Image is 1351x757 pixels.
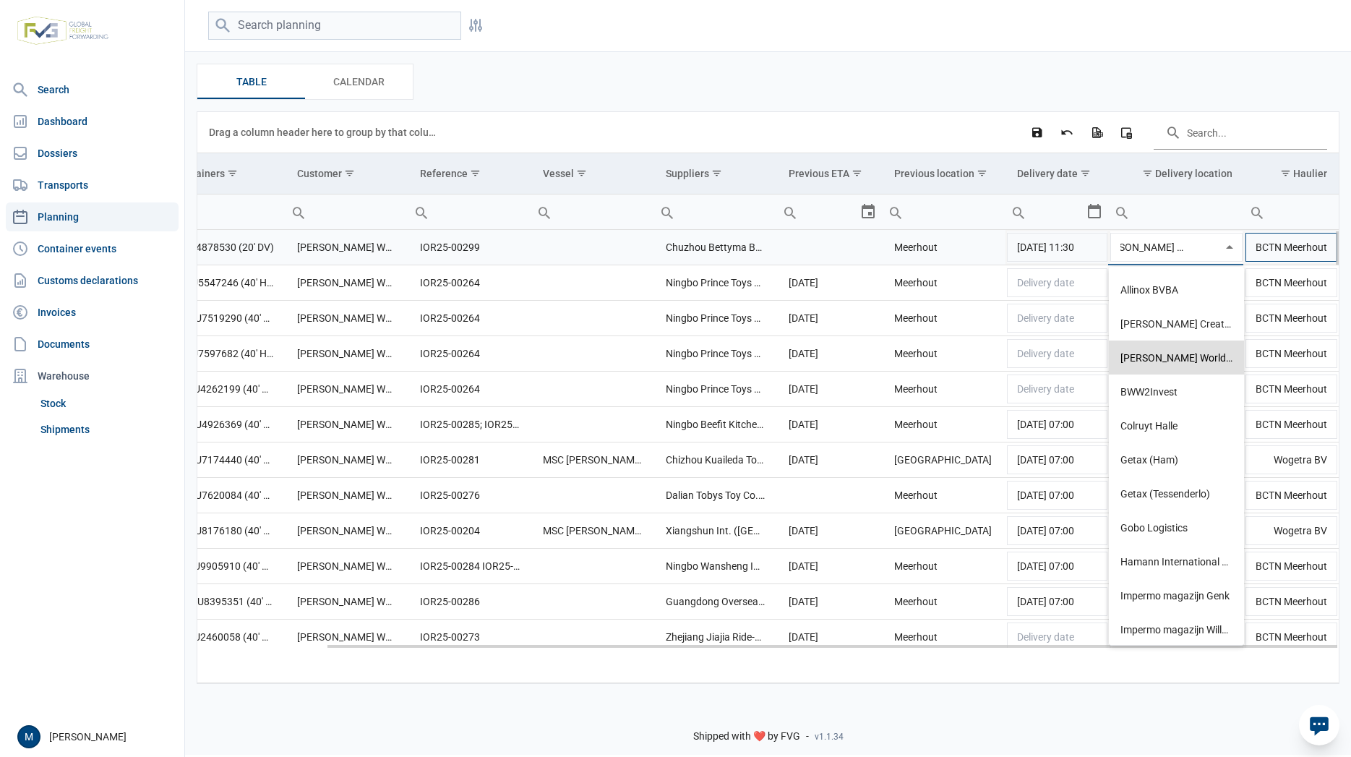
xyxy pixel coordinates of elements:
span: Show filter options for column 'Customer' [344,168,355,179]
div: Getax (Ham) [1109,442,1244,476]
span: [DATE] 11:30 [1017,241,1074,253]
input: Filter cell [1244,194,1339,229]
td: Filter cell [531,194,654,230]
span: [DATE] 07:00 [1017,525,1074,536]
div: [PERSON_NAME] Creations [1109,307,1244,341]
div: Dropdown [1109,267,1244,646]
input: Filter cell [163,194,286,229]
div: Search box [408,194,434,229]
td: Filter cell [777,194,882,230]
div: Customer [297,168,342,179]
td: MSBU8176180 (40' HQ) [163,513,286,549]
td: Column Previous location [883,153,1005,194]
span: Show filter options for column 'Reference' [470,168,481,179]
td: TGBU9905910 (40' HQ) [163,549,286,584]
td: IOR25-00286 [408,584,531,620]
div: Suppliers [666,168,709,179]
td: Filter cell [654,194,777,230]
div: Impermo magazijn Willebroek [1109,612,1244,646]
td: [DATE] [777,407,882,442]
td: Filter cell [883,194,1005,230]
td: [PERSON_NAME] Worldwide [GEOGRAPHIC_DATA] [286,478,408,513]
div: Search box [1109,194,1135,229]
td: BCTN Meerhout [1244,584,1339,620]
td: Ningbo Wansheng Import and Export Co., Ltd., Hangzhou Freetron Industrial Co., Ltd., [GEOGRAPHIC_... [654,549,777,584]
div: Export all data to Excel [1084,119,1110,145]
td: BCTN Meerhout [1244,478,1339,513]
span: Calendar [333,73,385,90]
td: Filter cell [1244,194,1339,230]
td: Column Delivery date [1005,153,1109,194]
span: Delivery date [1017,631,1074,643]
span: [DATE] 07:00 [1017,454,1074,466]
td: MSC [PERSON_NAME] [531,442,654,478]
td: IOR25-00281 [408,442,531,478]
span: Table [236,73,267,90]
input: Filter cell [777,194,859,229]
td: [GEOGRAPHIC_DATA] [883,442,1005,478]
div: Search box [531,194,557,229]
td: [DATE] [777,442,882,478]
td: [DATE] [777,265,882,301]
td: [DATE] [777,549,882,584]
div: Impermo magazijn Genk [1109,578,1244,612]
div: Allinox BVBA [1109,273,1244,307]
a: Documents [6,330,179,359]
div: [PERSON_NAME] Worldwide [GEOGRAPHIC_DATA] [1109,341,1244,375]
div: Select [1221,230,1238,265]
input: Filter cell [1109,194,1244,229]
td: Ningbo Beefit Kitchenware Co., Ltd. [654,407,777,442]
span: Show filter options for column 'Suppliers' [711,168,722,179]
td: Chuzhou Bettyma Baby Carrier Co., Ltd. [654,230,777,265]
div: Discard changes [1054,119,1080,145]
div: Search box [286,194,312,229]
td: Filter cell [1109,194,1244,230]
div: Delivery date [1017,168,1078,179]
td: [GEOGRAPHIC_DATA] [883,513,1005,549]
td: Column Suppliers [654,153,777,194]
td: MSBU7174440 (40' HQ) [163,442,286,478]
td: IOR25-00264 [408,372,531,407]
td: Xiangshun Int. ([GEOGRAPHIC_DATA]) Trading Co., Ltd. [654,513,777,549]
td: BCTN Meerhout [1244,265,1339,301]
td: Column Reference [408,153,531,194]
td: Meerhout [883,336,1005,372]
td: [DATE] [777,620,882,655]
td: BergHOFF Worldwide NV [286,442,408,478]
div: Warehouse [6,362,179,390]
div: Search box [1005,194,1032,229]
div: Data grid with 133 rows and 11 columns [197,112,1339,683]
div: Data grid toolbar [209,112,1327,153]
td: MEDU4926369 (40' HQ) [163,407,286,442]
div: Reference [420,168,468,179]
td: Meerhout [883,265,1005,301]
span: Show filter options for column 'Previous location' [977,168,987,179]
span: Show filter options for column 'Containers' [227,168,238,179]
td: MEDU7519290 (40' HQ) [163,301,286,336]
td: Zhejiang Jiajia Ride-on Co., Ltd. [654,620,777,655]
span: Show filter options for column 'Haulier' [1280,168,1291,179]
td: Column Previous ETA [777,153,882,194]
div: Column Chooser [1113,119,1139,145]
td: IOR25-00264 [408,301,531,336]
td: [PERSON_NAME] Worldwide [GEOGRAPHIC_DATA] [1109,265,1244,301]
td: BCTN Meerhout [1244,301,1339,336]
span: Show filter options for column 'Vessel' [576,168,587,179]
div: Select [1086,194,1103,229]
td: [PERSON_NAME] Worldwide [GEOGRAPHIC_DATA] [286,301,408,336]
a: Invoices [6,298,179,327]
td: TLLU7597682 (40' HQ) [163,336,286,372]
td: Wogetra BV [1244,442,1339,478]
td: ECMU7620084 (40' HQ) [163,478,286,513]
span: Show filter options for column 'Previous ETA' [852,168,862,179]
div: Select [859,194,877,229]
span: [DATE] 07:00 [1017,489,1074,501]
div: Search box [883,194,909,229]
div: Search box [777,194,803,229]
td: IOR25-00299 [408,230,531,265]
td: BCTN Meerhout [1244,230,1339,265]
span: [DATE] 07:00 [1017,560,1074,572]
span: [DATE] 07:00 [1017,419,1074,430]
td: IOR25-00284 IOR25-00355 IOR25-00250 IOR25-00348 [408,549,531,584]
td: BergHOFF Worldwide NV [286,372,408,407]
